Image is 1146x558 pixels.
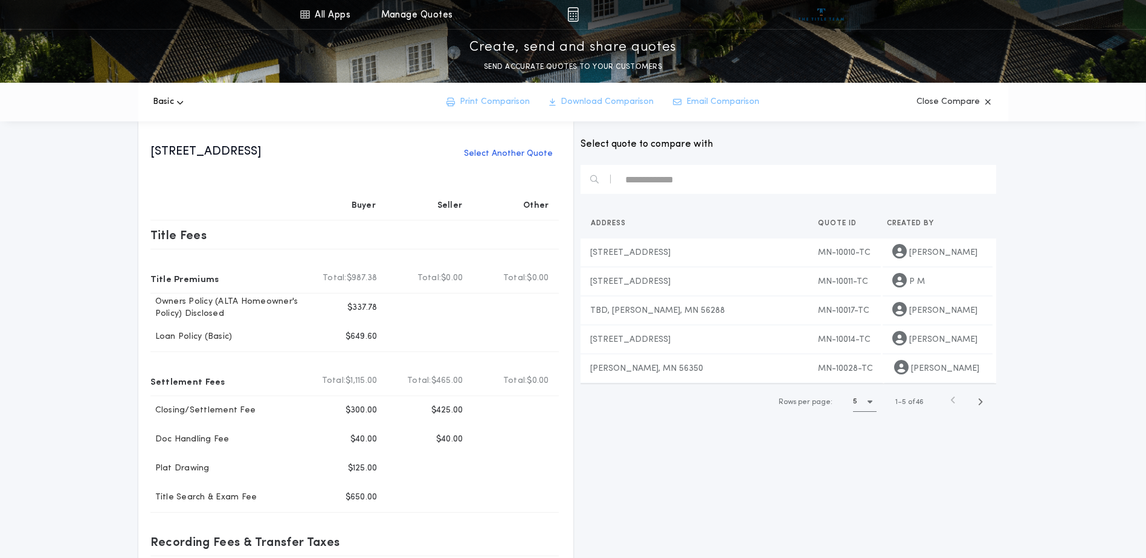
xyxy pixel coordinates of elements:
[895,399,898,406] span: 1
[437,91,539,113] button: Print Comparison
[581,130,996,165] h1: Select quote to compare with
[590,275,671,288] span: [STREET_ADDRESS]
[460,143,556,165] button: Select Another Quote
[907,91,1001,113] button: Close Compare
[469,38,677,57] p: Create, send and share quotes
[916,96,980,108] p: Close Compare
[150,405,256,417] p: Closing/Settlement Fee
[527,375,549,387] span: $0.00
[150,463,210,475] p: Plat Drawing
[322,375,346,387] b: Total:
[561,96,654,108] p: Download Comparison
[590,333,671,346] span: [STREET_ADDRESS]
[431,375,463,387] span: $465.00
[150,225,207,245] p: Title Fees
[581,297,996,325] button: TBD, [PERSON_NAME], MN 56288MN-10017-TC[PERSON_NAME]
[908,397,924,408] span: of 46
[347,272,378,284] span: $987.38
[877,209,983,238] button: Created by
[150,296,301,320] p: Owners Policy (ALTA Homeowner's Policy) Disclosed
[581,239,996,268] button: [STREET_ADDRESS]MN-10010-TC[PERSON_NAME]
[902,399,906,406] span: 5
[853,393,877,412] button: 5
[346,405,378,417] p: $300.00
[853,396,857,408] h1: 5
[417,272,442,284] b: Total:
[909,304,977,317] span: [PERSON_NAME]
[150,269,219,288] p: Title Premiums
[431,405,463,417] p: $425.00
[323,272,347,284] b: Total:
[539,91,663,113] button: Download Comparison
[909,275,925,288] span: P M
[567,7,579,22] img: img
[911,362,979,375] span: [PERSON_NAME]
[581,354,996,383] button: [PERSON_NAME], MN 56350MN-10028-TC[PERSON_NAME]
[686,96,759,108] p: Email Comparison
[346,375,377,387] span: $1,115.00
[350,434,378,446] p: $40.00
[150,434,230,446] p: Doc Handling Fee
[818,362,873,375] span: MN-10028-TC
[590,246,671,259] span: [STREET_ADDRESS]
[503,272,527,284] b: Total:
[464,148,553,160] p: Select Another Quote
[799,8,844,21] img: vs-icon
[484,61,662,73] p: SEND ACCURATE QUOTES TO YOUR CUSTOMERS
[346,331,378,343] p: $649.60
[590,304,725,317] span: TBD, [PERSON_NAME], MN 56288
[581,268,996,297] button: [STREET_ADDRESS]MN-10011-TCP M
[347,302,378,314] p: $337.78
[527,272,549,284] span: $0.00
[818,333,871,346] span: MN-10014-TC
[150,331,233,343] p: Loan Policy (Basic)
[441,272,463,284] span: $0.00
[581,325,996,354] button: [STREET_ADDRESS]MN-10014-TC[PERSON_NAME]
[437,200,463,212] p: Seller
[348,463,378,475] p: $125.00
[436,434,463,446] p: $40.00
[153,96,174,108] span: Basic
[590,362,703,375] span: [PERSON_NAME], MN 56350
[407,375,431,387] b: Total:
[909,333,977,346] span: [PERSON_NAME]
[818,304,869,317] span: MN-10017-TC
[779,399,832,406] span: Rows per page:
[150,143,261,165] h1: [STREET_ADDRESS]
[818,275,868,288] span: MN-10011-TC
[808,209,876,238] button: Quote ID
[581,209,807,238] button: Address
[150,532,340,551] p: Recording Fees & Transfer Taxes
[663,91,769,113] button: Email Comparison
[818,218,857,229] span: Quote ID
[150,371,225,391] p: Settlement Fees
[352,200,376,212] p: Buyer
[523,200,549,212] p: Other
[591,218,626,229] span: Address
[909,246,977,259] span: [PERSON_NAME]
[346,492,378,504] p: $650.00
[460,96,530,108] p: Print Comparison
[818,246,871,259] span: MN-10010-TC
[150,492,257,504] p: Title Search & Exam Fee
[503,375,527,387] b: Total:
[153,83,184,121] button: Basic
[887,218,934,229] span: Created by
